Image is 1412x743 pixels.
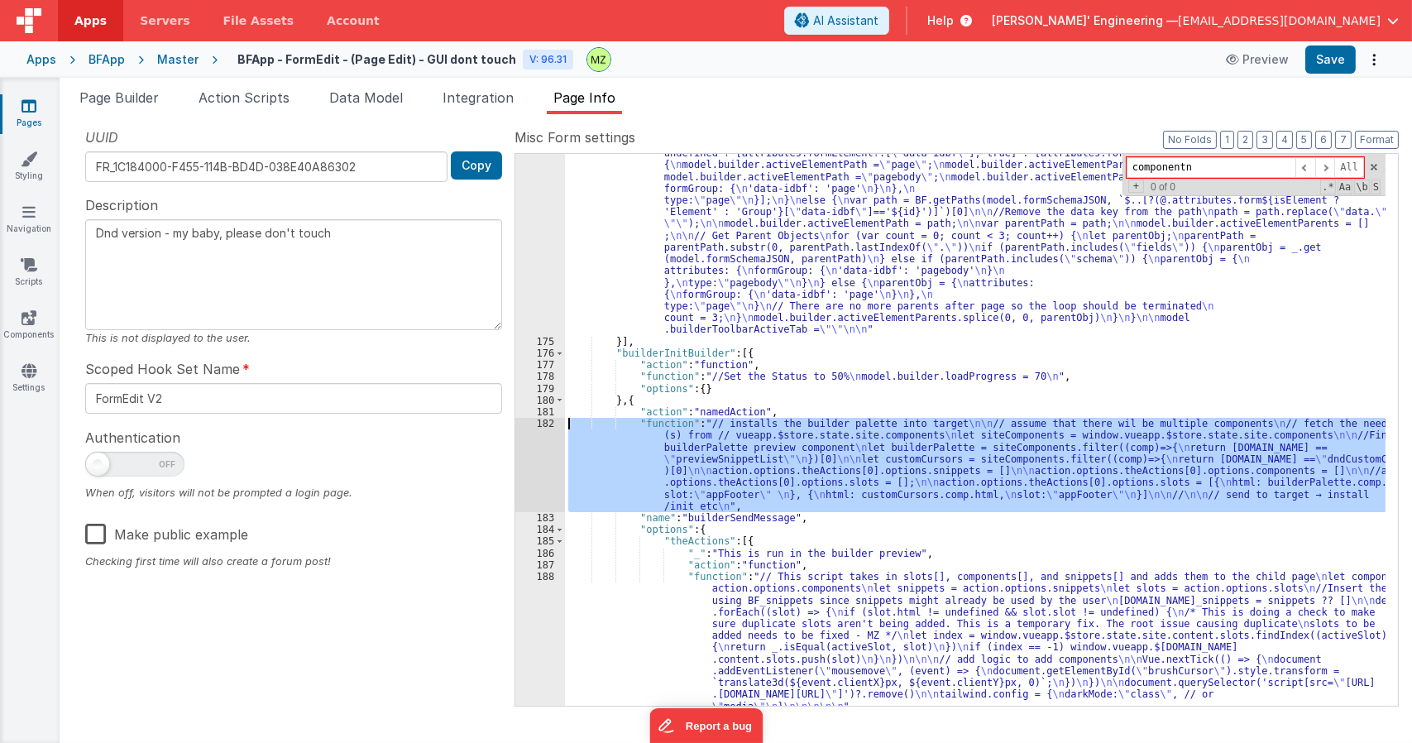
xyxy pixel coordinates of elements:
button: Save [1305,46,1356,74]
span: [EMAIL_ADDRESS][DOMAIN_NAME] [1178,12,1381,29]
span: Description [85,195,158,215]
button: 4 [1276,131,1293,149]
button: 5 [1296,131,1312,149]
div: 184 [515,524,565,535]
span: File Assets [223,12,294,29]
div: 174 [515,136,565,336]
button: Format [1355,131,1399,149]
div: 181 [515,406,565,418]
div: 188 [515,571,565,712]
div: When off, visitors will not be prompted a login page. [85,485,502,501]
span: Alt-Enter [1334,157,1364,178]
span: Apps [74,12,107,29]
span: Page Info [553,89,615,106]
div: 176 [515,348,565,359]
button: Preview [1216,46,1299,73]
span: Integration [443,89,514,106]
div: Master [157,51,199,68]
button: 6 [1315,131,1332,149]
span: Toggel Replace mode [1128,180,1144,193]
span: UUID [85,127,118,147]
span: 0 of 0 [1144,181,1182,193]
span: Data Model [329,89,403,106]
span: Authentication [85,428,180,448]
div: Apps [26,51,56,68]
img: 095be3719ea6209dc2162ba73c069c80 [587,48,610,71]
span: Help [927,12,954,29]
div: 180 [515,395,565,406]
button: Copy [451,151,502,180]
span: RegExp Search [1320,180,1335,194]
button: 2 [1237,131,1253,149]
div: Checking first time will also create a forum post! [85,554,502,569]
span: Action Scripts [199,89,290,106]
button: AI Assistant [784,7,889,35]
span: CaseSensitive Search [1338,180,1352,194]
label: Make public example [85,514,248,549]
div: BFApp [89,51,125,68]
button: 1 [1220,131,1234,149]
div: 178 [515,371,565,382]
button: No Folds [1163,131,1217,149]
button: 7 [1335,131,1352,149]
span: Whole Word Search [1354,180,1369,194]
div: 177 [515,359,565,371]
span: Page Builder [79,89,159,106]
button: Options [1362,48,1386,71]
iframe: Marker.io feedback button [649,708,763,743]
span: [PERSON_NAME]' Engineering — [992,12,1178,29]
div: 179 [515,383,565,395]
div: 183 [515,512,565,524]
span: AI Assistant [813,12,878,29]
div: 175 [515,336,565,348]
span: Search In Selection [1371,180,1381,194]
h4: BFApp - FormEdit - (Page Edit) - GUI dont touch [237,53,516,65]
span: Misc Form settings [515,127,635,147]
div: 187 [515,559,565,571]
button: 3 [1256,131,1273,149]
div: This is not displayed to the user. [85,330,502,346]
div: 185 [515,535,565,547]
div: V: 96.31 [523,50,573,70]
span: Scoped Hook Set Name [85,359,240,379]
span: Servers [140,12,189,29]
button: [PERSON_NAME]' Engineering — [EMAIL_ADDRESS][DOMAIN_NAME] [992,12,1399,29]
div: 182 [515,418,565,512]
input: Search for [1127,157,1295,178]
div: 186 [515,548,565,559]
